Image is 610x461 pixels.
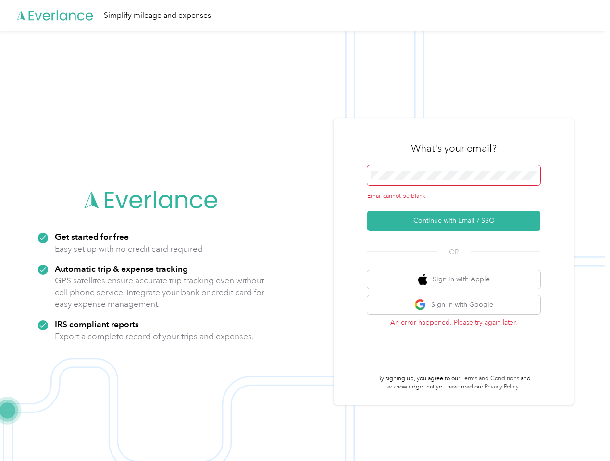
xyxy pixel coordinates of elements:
[367,211,540,231] button: Continue with Email / SSO
[104,10,211,22] div: Simplify mileage and expenses
[367,270,540,289] button: apple logoSign in with Apple
[55,319,139,329] strong: IRS compliant reports
[461,375,519,382] a: Terms and Conditions
[485,383,519,390] a: Privacy Policy
[55,330,254,342] p: Export a complete record of your trips and expenses.
[55,275,265,310] p: GPS satellites ensure accurate trip tracking even without cell phone service. Integrate your bank...
[55,243,203,255] p: Easy set up with no credit card required
[411,142,497,155] h3: What's your email?
[367,375,540,391] p: By signing up, you agree to our and acknowledge that you have read our .
[55,264,188,274] strong: Automatic trip & expense tracking
[367,295,540,314] button: google logoSign in with Google
[55,231,129,242] strong: Get started for free
[367,317,540,328] p: An error happened. Please try again later.
[418,274,428,286] img: apple logo
[414,299,426,311] img: google logo
[367,192,540,201] div: Email cannot be blank
[437,247,471,257] span: OR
